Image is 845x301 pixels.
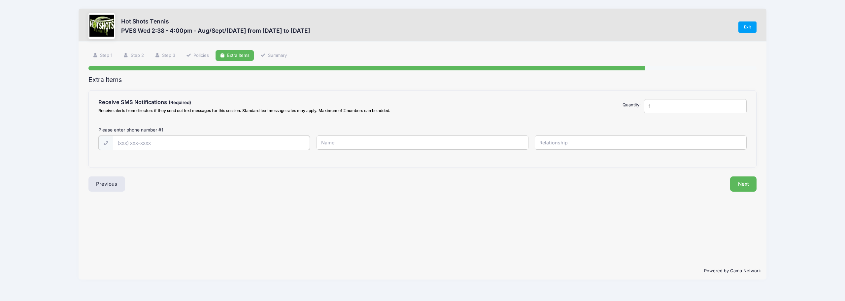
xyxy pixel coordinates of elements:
h2: Extra Items [88,76,757,84]
a: Summary [256,50,291,61]
span: 1 [161,127,163,132]
button: Previous [88,176,125,192]
input: (xxx) xxx-xxxx [113,136,310,150]
a: Step 3 [150,50,180,61]
label: Please enter phone number # [98,127,163,133]
p: Powered by Camp Network [84,268,761,274]
a: Policies [182,50,213,61]
a: Exit [738,21,757,33]
button: Next [730,176,757,192]
h4: Receive SMS Notifications [98,99,419,106]
h3: PVES Wed 2:38 - 4:00pm - Aug/Sept/[DATE] from [DATE] to [DATE] [121,27,310,34]
a: Step 2 [119,50,148,61]
a: Step 1 [88,50,117,61]
h3: Hot Shots Tennis [121,18,310,25]
input: Quantity [644,99,747,113]
input: Relationship [535,135,747,150]
div: Receive alerts from directors if they send out text messages for this session. Standard text mess... [98,108,419,114]
a: Extra Items [216,50,254,61]
input: Name [317,135,528,150]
